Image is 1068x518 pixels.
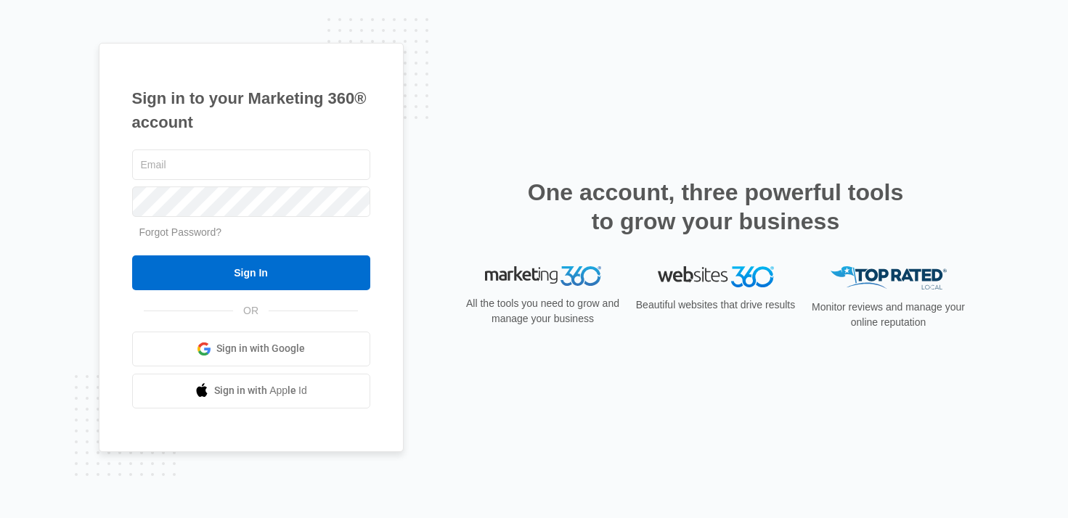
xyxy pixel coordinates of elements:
[233,303,269,318] span: OR
[132,255,370,290] input: Sign In
[485,266,601,287] img: Marketing 360
[132,374,370,408] a: Sign in with Apple Id
[807,300,970,330] p: Monitor reviews and manage your online reputation
[216,341,305,356] span: Sign in with Google
[831,266,947,290] img: Top Rated Local
[132,149,370,180] input: Email
[139,226,222,238] a: Forgot Password?
[658,266,774,287] img: Websites 360
[214,383,307,398] span: Sign in with Apple Id
[523,178,908,236] h2: One account, three powerful tools to grow your business
[635,297,797,313] p: Beautiful websites that drive results
[132,86,370,134] h1: Sign in to your Marketing 360® account
[132,332,370,366] a: Sign in with Google
[462,296,624,326] p: All the tools you need to grow and manage your business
